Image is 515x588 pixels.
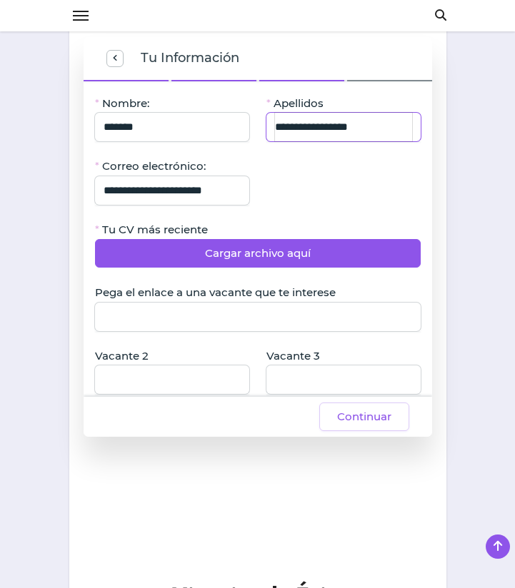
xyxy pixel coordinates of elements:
span: Tu Información [141,49,239,69]
button: Continuar [319,402,409,431]
span: Cargar archivo aquí [205,245,311,262]
span: Continuar [337,408,391,425]
span: Correo electrónico: [102,159,206,173]
span: Tu CV más reciente [102,223,208,237]
span: Pega el enlace a una vacante que te interese [95,285,336,300]
span: Vacante 3 [266,349,320,363]
span: Apellidos [274,96,324,111]
span: Vacante 2 [95,349,149,363]
button: Cargar archivo aquí [95,239,421,268]
span: Nombre: [102,96,149,111]
button: previous step [106,50,124,67]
